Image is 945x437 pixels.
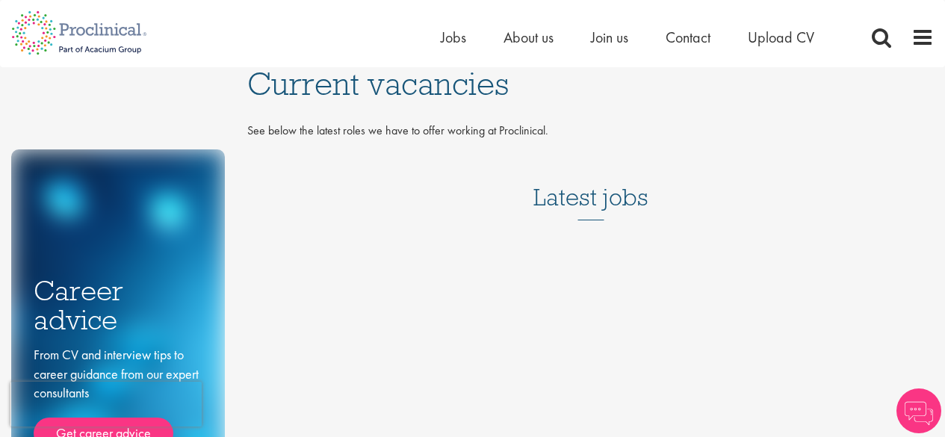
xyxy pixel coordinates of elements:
[441,28,466,47] a: Jobs
[34,276,202,334] h3: Career advice
[247,123,934,140] p: See below the latest roles we have to offer working at Proclinical.
[504,28,554,47] a: About us
[533,147,648,220] h3: Latest jobs
[666,28,710,47] a: Contact
[10,382,202,427] iframe: reCAPTCHA
[748,28,814,47] a: Upload CV
[247,63,509,104] span: Current vacancies
[896,388,941,433] img: Chatbot
[591,28,628,47] a: Join us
